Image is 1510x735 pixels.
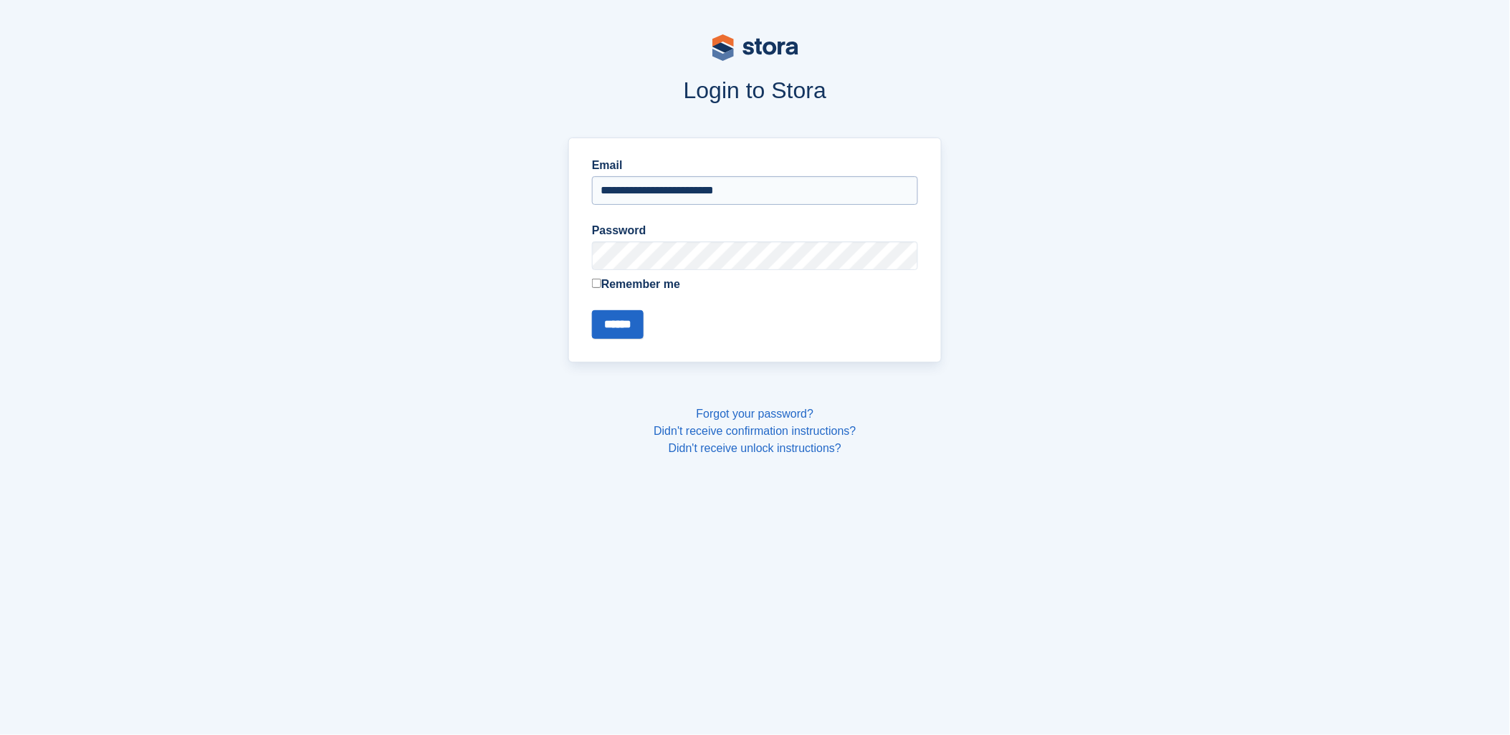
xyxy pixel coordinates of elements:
label: Remember me [592,276,918,293]
label: Email [592,157,918,174]
input: Remember me [592,279,601,288]
label: Password [592,222,918,239]
a: Didn't receive confirmation instructions? [654,425,856,437]
h1: Login to Stora [295,77,1215,103]
a: Forgot your password? [697,408,814,420]
img: stora-logo-53a41332b3708ae10de48c4981b4e9114cc0af31d8433b30ea865607fb682f29.svg [712,34,798,61]
a: Didn't receive unlock instructions? [669,442,841,454]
